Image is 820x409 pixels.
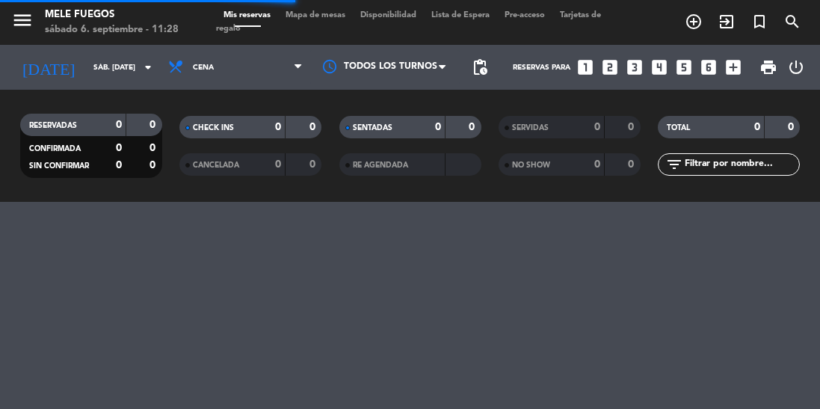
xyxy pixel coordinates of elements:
span: Cena [193,64,214,72]
strong: 0 [116,120,122,130]
i: turned_in_not [750,13,768,31]
span: Pre-acceso [497,11,552,19]
i: looks_one [576,58,595,77]
i: looks_3 [625,58,644,77]
i: exit_to_app [718,13,736,31]
strong: 0 [149,120,158,130]
span: RE AGENDADA [353,162,408,169]
strong: 0 [309,122,318,132]
i: add_box [724,58,743,77]
i: [DATE] [11,52,86,83]
span: Mapa de mesas [278,11,353,19]
div: LOG OUT [783,45,809,90]
strong: 0 [116,160,122,170]
div: sábado 6. septiembre - 11:28 [45,22,179,37]
i: menu [11,9,34,31]
span: SIN CONFIRMAR [29,162,89,170]
i: add_circle_outline [685,13,703,31]
span: Reservas para [513,64,570,72]
i: looks_5 [674,58,694,77]
i: power_settings_new [787,58,805,76]
span: Lista de Espera [424,11,497,19]
strong: 0 [788,122,797,132]
strong: 0 [116,143,122,153]
span: CONFIRMADA [29,145,81,153]
input: Filtrar por nombre... [683,156,799,173]
strong: 0 [628,122,637,132]
span: CHECK INS [193,124,234,132]
span: NO SHOW [512,162,550,169]
i: arrow_drop_down [139,58,157,76]
strong: 0 [435,122,441,132]
i: filter_list [665,156,683,173]
span: SENTADAS [353,124,392,132]
strong: 0 [594,159,600,170]
strong: 0 [275,122,281,132]
i: search [783,13,801,31]
strong: 0 [594,122,600,132]
strong: 0 [628,159,637,170]
button: menu [11,9,34,37]
strong: 0 [469,122,478,132]
strong: 0 [309,159,318,170]
span: CANCELADA [193,162,239,169]
span: Mis reservas [216,11,278,19]
span: RESERVADAS [29,122,77,129]
span: pending_actions [471,58,489,76]
span: SERVIDAS [512,124,549,132]
span: print [759,58,777,76]
i: looks_4 [650,58,669,77]
div: Mele Fuegos [45,7,179,22]
strong: 0 [149,160,158,170]
i: looks_two [600,58,620,77]
strong: 0 [275,159,281,170]
span: Disponibilidad [353,11,424,19]
strong: 0 [754,122,760,132]
i: looks_6 [699,58,718,77]
strong: 0 [149,143,158,153]
span: TOTAL [667,124,690,132]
